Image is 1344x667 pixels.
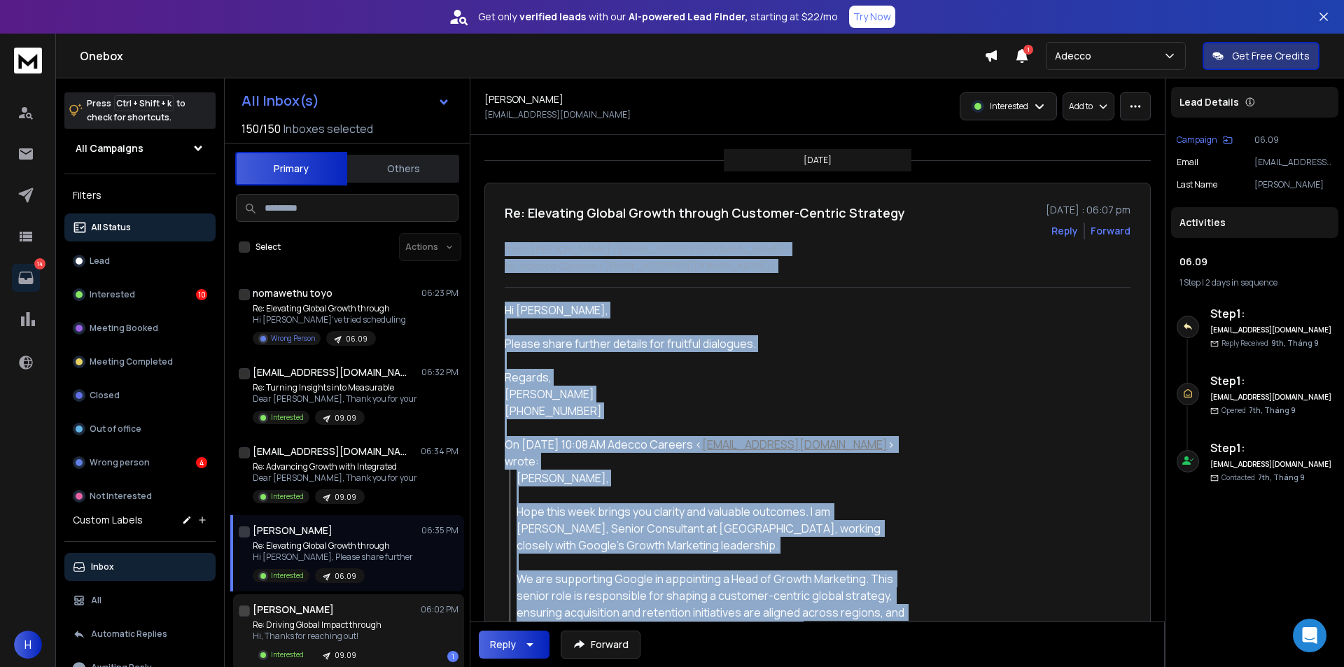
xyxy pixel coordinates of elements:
[64,482,216,510] button: Not Interested
[561,631,640,659] button: Forward
[335,650,356,661] p: 09.09
[271,650,304,660] p: Interested
[90,356,173,367] p: Meeting Completed
[283,120,373,137] h3: Inboxes selected
[853,10,891,24] p: Try Now
[517,570,913,638] div: We are supporting Google in appointing a Head of Growth Marketing. This senior role is responsibl...
[253,619,381,631] p: Re: Driving Global Impact through
[346,334,367,344] p: 06.09
[421,288,458,299] p: 06:23 PM
[1177,134,1217,146] p: Campaign
[1210,459,1333,470] h6: [EMAIL_ADDRESS][DOMAIN_NAME]
[64,415,216,443] button: Out of office
[1179,276,1200,288] span: 1 Step
[253,286,332,300] h1: nomawethu toyo
[64,449,216,477] button: Wrong person4
[1221,472,1305,483] p: Contacted
[1179,95,1239,109] p: Lead Details
[196,457,207,468] div: 4
[505,259,1130,273] p: to: Adecco Careers <[EMAIL_ADDRESS][DOMAIN_NAME]>
[90,390,120,401] p: Closed
[505,203,905,223] h1: Re: Elevating Global Growth through Customer-Centric Strategy
[253,461,417,472] p: Re: Advancing Growth with Integrated
[990,101,1028,112] p: Interested
[484,109,631,120] p: [EMAIL_ADDRESS][DOMAIN_NAME]
[253,603,334,617] h1: [PERSON_NAME]
[76,141,143,155] h1: All Campaigns
[447,651,458,662] div: 1
[64,348,216,376] button: Meeting Completed
[804,155,832,166] p: [DATE]
[519,10,586,24] strong: verified leads
[1023,45,1033,55] span: 1
[64,281,216,309] button: Interested10
[517,470,913,486] div: [PERSON_NAME],
[505,436,913,470] div: On [DATE] 10:08 AM Adecco Careers < > wrote:
[91,222,131,233] p: All Status
[1271,338,1319,348] span: 9th, Tháng 9
[505,302,913,419] div: Hi [PERSON_NAME], Please share further details for fruitful dialogues. Regards,
[64,247,216,275] button: Lead
[1091,224,1130,238] div: Forward
[421,367,458,378] p: 06:32 PM
[14,631,42,659] button: H
[253,393,417,405] p: Dear [PERSON_NAME], Thank you for your
[1210,325,1333,335] h6: [EMAIL_ADDRESS][DOMAIN_NAME]
[1221,405,1296,416] p: Opened
[12,264,40,292] a: 14
[1177,157,1198,168] p: Email
[241,120,281,137] span: 150 / 150
[255,241,281,253] label: Select
[253,552,413,563] p: Hi [PERSON_NAME], Please share further
[253,365,407,379] h1: [EMAIL_ADDRESS][DOMAIN_NAME]
[505,386,913,419] div: [PERSON_NAME] [PHONE_NUMBER]
[1254,157,1333,168] p: [EMAIL_ADDRESS][DOMAIN_NAME]
[1203,42,1319,70] button: Get Free Credits
[34,258,45,269] p: 14
[230,87,461,115] button: All Inbox(s)
[1254,179,1333,190] p: [PERSON_NAME]
[271,491,304,502] p: Interested
[849,6,895,28] button: Try Now
[90,491,152,502] p: Not Interested
[90,255,110,267] p: Lead
[1051,224,1078,238] button: Reply
[1210,392,1333,402] h6: [EMAIL_ADDRESS][DOMAIN_NAME]
[90,323,158,334] p: Meeting Booked
[90,457,150,468] p: Wrong person
[1177,134,1233,146] button: Campaign
[253,444,407,458] h1: [EMAIL_ADDRESS][DOMAIN_NAME]
[64,185,216,205] h3: Filters
[64,213,216,241] button: All Status
[271,333,315,344] p: Wrong Person
[1210,440,1333,456] h6: Step 1 :
[1179,255,1330,269] h1: 06.09
[91,595,101,606] p: All
[271,570,304,581] p: Interested
[91,629,167,640] p: Automatic Replies
[421,604,458,615] p: 06:02 PM
[90,423,141,435] p: Out of office
[1171,207,1338,238] div: Activities
[253,472,417,484] p: Dear [PERSON_NAME], Thank you for your
[241,94,319,108] h1: All Inbox(s)
[1293,619,1326,652] div: Open Intercom Messenger
[64,620,216,648] button: Automatic Replies
[253,314,406,325] p: Hi [PERSON_NAME]'ve tried scheduling
[1069,101,1093,112] p: Add to
[1210,305,1333,322] h6: Step 1 :
[73,513,143,527] h3: Custom Labels
[1179,277,1330,288] div: |
[517,503,913,554] div: Hope this week brings you clarity and valuable outcomes. I am [PERSON_NAME], Senior Consultant at...
[196,289,207,300] div: 10
[64,134,216,162] button: All Campaigns
[1249,405,1296,415] span: 7th, Tháng 9
[1232,49,1310,63] p: Get Free Credits
[253,631,381,642] p: Hi, Thanks for reaching out!
[114,95,174,111] span: Ctrl + Shift + k
[505,242,1130,256] p: from: [PERSON_NAME] <[EMAIL_ADDRESS][DOMAIN_NAME]>
[1177,179,1217,190] p: Last Name
[1254,134,1333,146] p: 06.09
